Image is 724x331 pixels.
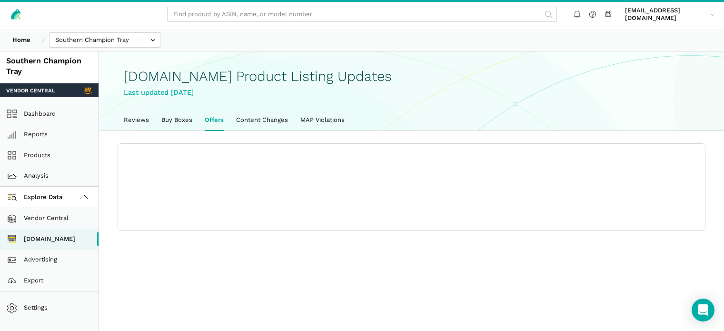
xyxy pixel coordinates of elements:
[6,56,92,78] div: Southern Champion Tray
[49,32,160,48] input: Southern Champion Tray
[6,32,37,48] a: Home
[10,191,63,203] span: Explore Data
[294,110,351,130] a: MAP Violations
[124,69,699,84] h1: [DOMAIN_NAME] Product Listing Updates
[622,5,718,24] a: [EMAIL_ADDRESS][DOMAIN_NAME]
[155,110,198,130] a: Buy Boxes
[692,299,714,321] div: Open Intercom Messenger
[625,7,707,22] span: [EMAIL_ADDRESS][DOMAIN_NAME]
[167,7,557,22] input: Find product by ASIN, name, or model number
[124,87,699,98] div: Last updated [DATE]
[118,110,155,130] a: Reviews
[198,110,230,130] a: Offers
[6,87,55,94] span: Vendor Central
[230,110,294,130] a: Content Changes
